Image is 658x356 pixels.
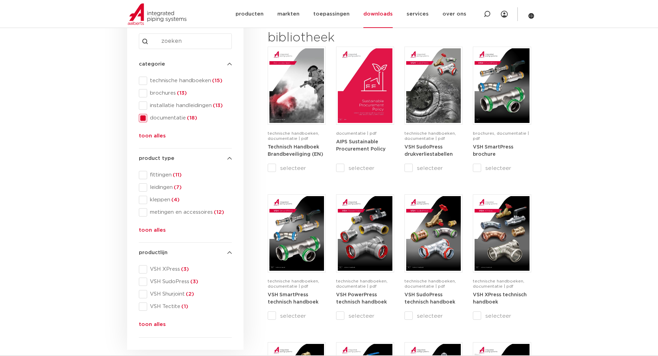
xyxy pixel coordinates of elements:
span: VSH XPress [147,266,232,273]
span: kleppen [147,196,232,203]
span: (15) [211,78,222,83]
span: (12) [213,210,224,215]
label: selecteer [268,312,326,320]
div: leidingen(7) [139,183,232,192]
span: technische handboeken [147,77,232,84]
strong: VSH SudoPress technisch handboek [404,292,455,305]
div: brochures(13) [139,89,232,97]
div: technische handboeken(15) [139,77,232,85]
label: selecteer [336,164,394,172]
button: toon alles [139,132,166,143]
span: fittingen [147,172,232,179]
span: brochures [147,90,232,97]
a: VSH SmartPress brochure [473,144,513,157]
span: (3) [189,279,198,284]
h4: product type [139,154,232,163]
span: (2) [185,291,194,297]
span: technische handboeken, documentatie | pdf [404,131,456,141]
span: (13) [212,103,223,108]
span: technische handboeken, documentatie | pdf [336,279,388,288]
strong: Technisch Handboek Brandbeveiliging (EN) [268,145,323,157]
div: metingen en accessoires(12) [139,208,232,217]
div: installatie handleidingen(13) [139,102,232,110]
span: technische handboeken, documentatie | pdf [268,131,319,141]
span: (11) [172,172,182,177]
img: VSH-SudoPress_A4PLT_5007706_2024-2.0_NL-pdf.jpg [406,48,461,123]
a: Technisch Handboek Brandbeveiliging (EN) [268,144,323,157]
label: selecteer [268,164,326,172]
strong: VSH SmartPress brochure [473,145,513,157]
span: technische handboeken, documentatie | pdf [404,279,456,288]
span: technische handboeken, documentatie | pdf [473,279,524,288]
div: VSH SudoPress(3) [139,278,232,286]
div: VSH Tectite(1) [139,302,232,311]
strong: VSH SudoPress drukverliestabellen [404,145,453,157]
span: (18) [186,115,197,121]
div: VSH XPress(3) [139,265,232,273]
span: installatie handleidingen [147,102,232,109]
img: VSH-XPress_A4TM_5008762_2025_4.1_NL-pdf.jpg [475,196,529,271]
label: selecteer [473,312,531,320]
div: kleppen(4) [139,196,232,204]
img: FireProtection_A4TM_5007915_2025_2.0_EN-pdf.jpg [269,48,324,123]
img: VSH-SmartPress_A4Brochure-5008016-2023_2.0_NL-pdf.jpg [475,48,529,123]
h4: productlijn [139,249,232,257]
strong: VSH SmartPress technisch handboek [268,292,318,305]
strong: VSH XPress technisch handboek [473,292,527,305]
a: VSH SmartPress technisch handboek [268,292,318,305]
span: documentatie [147,115,232,122]
label: selecteer [473,164,531,172]
h4: categorie [139,60,232,68]
a: AIPS Sustainable Procurement Policy [336,139,385,152]
img: VSH-PowerPress_A4TM_5008817_2024_3.1_NL-pdf.jpg [338,196,392,271]
span: (3) [180,267,189,272]
img: Aips_A4Sustainable-Procurement-Policy_5011446_EN-pdf.jpg [338,48,392,123]
span: VSH Shurjoint [147,291,232,298]
a: VSH SudoPress technisch handboek [404,292,455,305]
span: (7) [173,185,182,190]
strong: VSH PowerPress technisch handboek [336,292,387,305]
span: metingen en accessoires [147,209,232,216]
img: VSH-SudoPress_A4TM_5001604-2023-3.0_NL-pdf.jpg [406,196,461,271]
label: selecteer [336,312,394,320]
label: selecteer [404,312,462,320]
div: documentatie(18) [139,114,232,122]
label: selecteer [404,164,462,172]
h2: bibliotheek [268,30,391,46]
a: VSH XPress technisch handboek [473,292,527,305]
span: documentatie | pdf [336,131,376,135]
span: VSH SudoPress [147,278,232,285]
strong: AIPS Sustainable Procurement Policy [336,139,385,152]
span: (4) [170,197,180,202]
a: VSH PowerPress technisch handboek [336,292,387,305]
div: fittingen(11) [139,171,232,179]
span: (1) [180,304,188,309]
span: (13) [176,90,187,96]
a: VSH SudoPress drukverliestabellen [404,144,453,157]
button: toon alles [139,320,166,331]
span: leidingen [147,184,232,191]
span: technische handboeken, documentatie | pdf [268,279,319,288]
div: VSH Shurjoint(2) [139,290,232,298]
button: toon alles [139,226,166,237]
span: brochures, documentatie | pdf [473,131,529,141]
span: VSH Tectite [147,303,232,310]
img: VSH-SmartPress_A4TM_5009301_2023_2.0-EN-pdf.jpg [269,196,324,271]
